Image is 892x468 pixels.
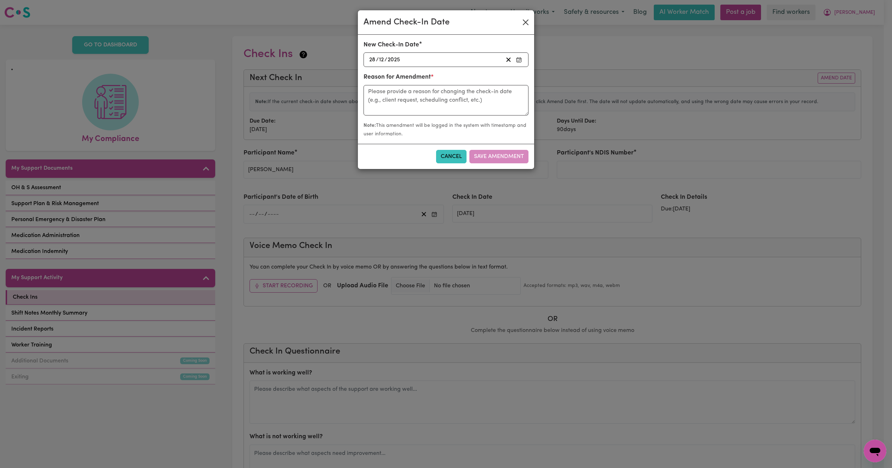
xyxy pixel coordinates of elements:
[364,73,434,82] label: Reason for Amendment
[364,40,419,50] label: New Check-In Date
[369,55,376,64] input: --
[379,55,384,64] input: --
[387,55,401,64] input: ----
[520,17,531,28] button: Close
[384,57,387,63] span: /
[376,57,379,63] span: /
[364,123,376,128] strong: Note:
[364,123,526,137] small: This amendment will be logged in the system with timestamp and user information.
[864,440,886,462] iframe: Button to launch messaging window, conversation in progress
[364,16,450,29] div: Amend Check-In Date
[436,150,467,163] button: Cancel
